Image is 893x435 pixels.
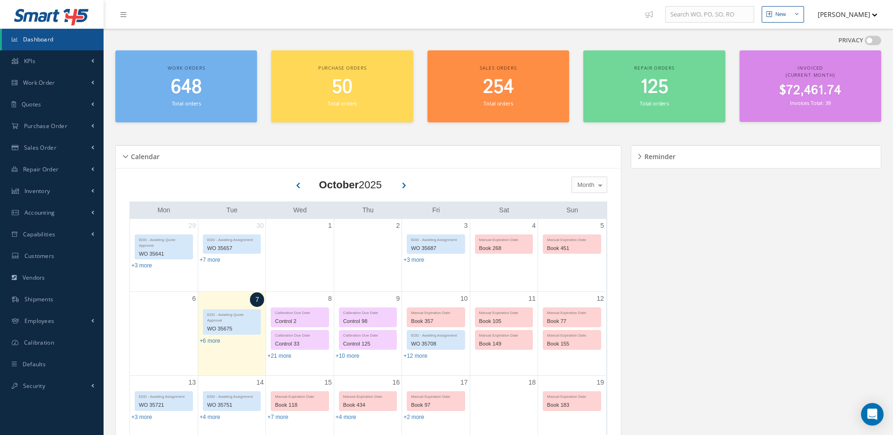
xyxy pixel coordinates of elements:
a: Show 3 more events [131,262,152,269]
button: New [762,6,804,23]
span: 648 [171,74,202,101]
a: October 4, 2025 [530,219,538,233]
div: WO 35657 [203,243,260,254]
div: WO 35641 [135,249,193,259]
div: EDD - Awaiting Quote Approval [135,235,193,249]
a: October 18, 2025 [526,376,538,389]
span: Repair Order [23,165,59,173]
div: Manual Expiration Date [271,392,328,400]
div: Book 77 [543,316,601,327]
a: October 1, 2025 [326,219,334,233]
a: October 11, 2025 [526,292,538,306]
span: $72,461.74 [779,81,841,100]
span: KPIs [24,57,35,65]
a: October 6, 2025 [190,292,198,306]
div: Manual Expiration Date [543,392,601,400]
a: Sales orders 254 Total orders [427,50,569,122]
span: Repair orders [634,64,674,71]
span: Calibration [24,338,54,346]
a: Purchase orders 50 Total orders [271,50,413,122]
div: Control 125 [339,338,396,349]
a: Dashboard [2,29,104,50]
a: Show 12 more events [403,353,427,359]
span: 50 [332,74,353,101]
span: 125 [640,74,668,101]
span: Purchase Order [24,122,67,130]
div: EDD - Awaiting Assignment [203,392,260,400]
div: EDD - Awaiting Assignment [407,235,464,243]
div: Control 98 [339,316,396,327]
td: October 11, 2025 [470,291,538,376]
a: October 16, 2025 [391,376,402,389]
a: October 14, 2025 [255,376,266,389]
div: Control 2 [271,316,328,327]
small: Total orders [172,100,201,107]
span: Invoiced [797,64,823,71]
div: Open Intercom Messenger [861,403,884,426]
span: Purchase orders [318,64,367,71]
span: Work Order [23,79,55,87]
a: October 5, 2025 [598,219,606,233]
div: Calibration Due Date [339,308,396,316]
button: [PERSON_NAME] [809,5,877,24]
a: October 7, 2025 [250,292,264,307]
div: Control 33 [271,338,328,349]
div: New [775,10,786,18]
span: Sales orders [480,64,516,71]
div: Calibration Due Date [339,330,396,338]
label: PRIVACY [838,36,863,45]
h5: Calendar [128,150,160,161]
div: Manual Expiration Date [543,235,601,243]
div: Manual Expiration Date [543,330,601,338]
a: October 2, 2025 [394,219,402,233]
a: Show 3 more events [131,414,152,420]
td: October 6, 2025 [130,291,198,376]
small: Invoices Total: 39 [790,99,830,106]
a: Show 4 more events [336,414,356,420]
span: Month [575,180,595,190]
div: Manual Expiration Date [543,308,601,316]
div: EDD - Awaiting Assignment [407,330,464,338]
div: Book 451 [543,243,601,254]
div: Book 357 [407,316,464,327]
a: Repair orders 125 Total orders [583,50,725,122]
a: Monday [155,204,172,216]
a: October 13, 2025 [186,376,198,389]
div: Book 183 [543,400,601,411]
div: Manual Expiration Date [475,308,532,316]
span: Shipments [24,295,54,303]
a: Show 10 more events [336,353,360,359]
a: October 9, 2025 [394,292,402,306]
span: Work orders [168,64,205,71]
a: September 29, 2025 [186,219,198,233]
div: Calibration Due Date [271,308,328,316]
a: October 10, 2025 [459,292,470,306]
a: Show 7 more events [267,414,288,420]
small: Total orders [328,100,357,107]
div: Manual Expiration Date [407,392,464,400]
div: Manual Expiration Date [475,235,532,243]
a: September 30, 2025 [255,219,266,233]
td: September 29, 2025 [130,219,198,292]
div: EDD - Awaiting Assignment [203,235,260,243]
b: October [319,179,359,191]
span: Quotes [22,100,41,108]
td: October 9, 2025 [334,291,402,376]
a: Show 7 more events [200,257,220,263]
span: Vendors [23,274,45,282]
span: Security [23,382,45,390]
div: Book 97 [407,400,464,411]
a: October 15, 2025 [322,376,334,389]
a: October 3, 2025 [462,219,470,233]
a: Friday [430,204,442,216]
td: October 12, 2025 [538,291,606,376]
div: WO 35708 [407,338,464,349]
input: Search WO, PO, SO, RO [665,6,754,23]
a: Sunday [564,204,580,216]
td: September 30, 2025 [198,219,265,292]
td: October 7, 2025 [198,291,265,376]
span: Customers [24,252,55,260]
a: Work orders 648 Total orders [115,50,257,122]
a: Tuesday [225,204,240,216]
td: October 3, 2025 [402,219,470,292]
